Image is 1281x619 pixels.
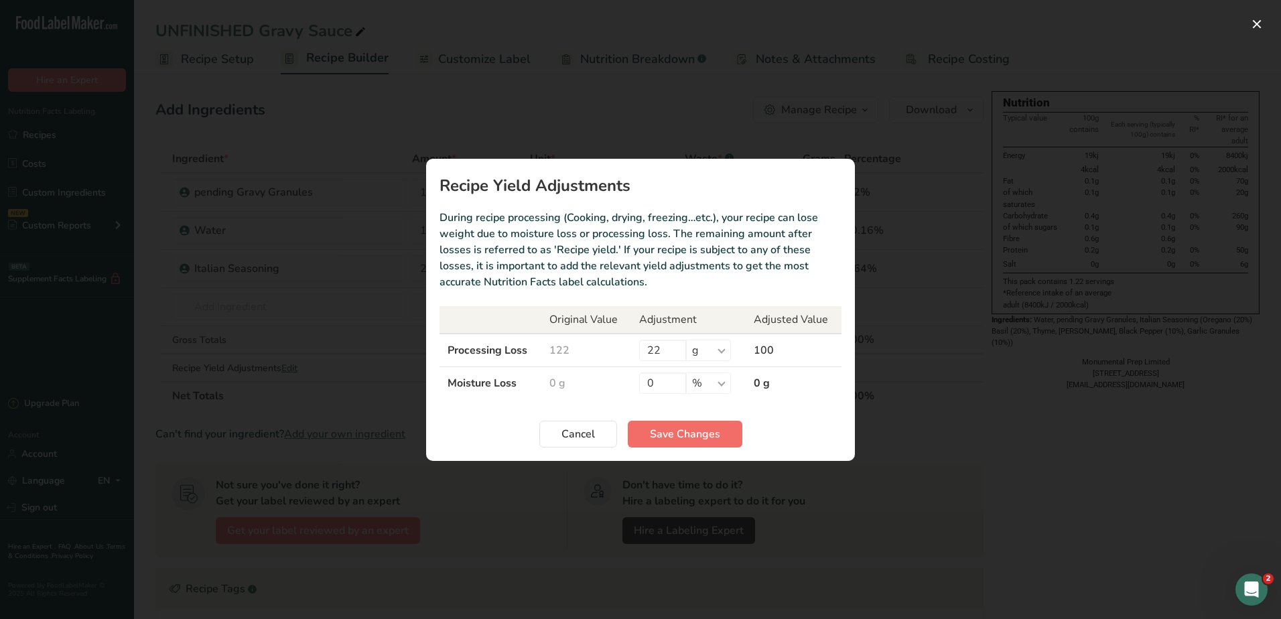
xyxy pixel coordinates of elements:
[440,210,841,290] p: During recipe processing (Cooking, drying, freezing…etc.), your recipe can lose weight due to moi...
[440,366,541,399] td: Moisture Loss
[1263,573,1274,584] span: 2
[541,306,631,334] th: Original Value
[541,366,631,399] td: 0 g
[631,306,746,334] th: Adjustment
[650,426,720,442] span: Save Changes
[440,178,841,194] h1: Recipe Yield Adjustments
[746,334,841,367] td: 100
[746,366,841,399] td: 0 g
[628,421,742,448] button: Save Changes
[541,334,631,367] td: 122
[746,306,841,334] th: Adjusted Value
[1235,573,1268,606] iframe: Intercom live chat
[539,421,617,448] button: Cancel
[440,334,541,367] td: Processing Loss
[561,426,595,442] span: Cancel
